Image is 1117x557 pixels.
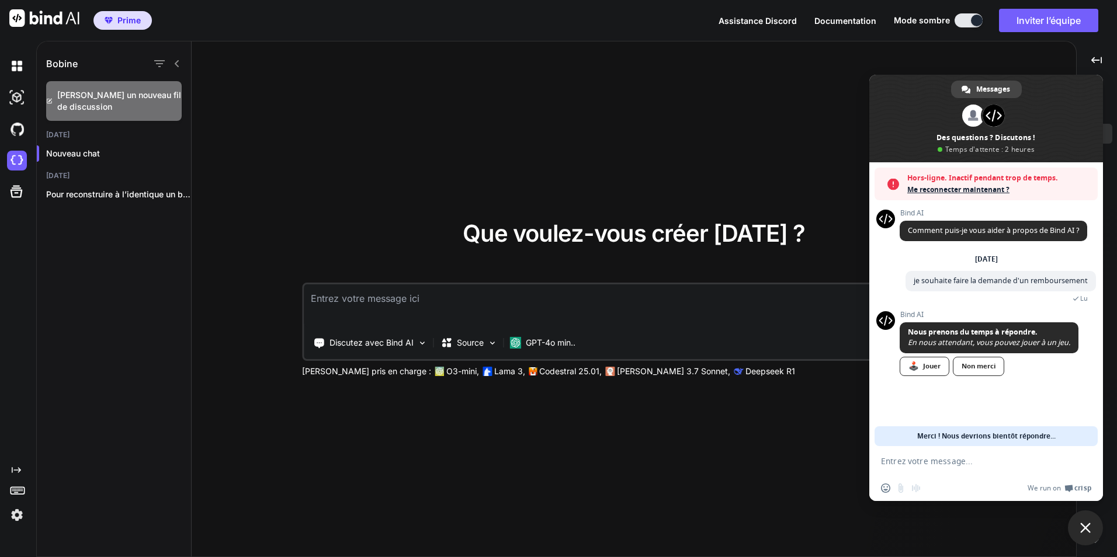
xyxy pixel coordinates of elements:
[302,365,431,377] p: [PERSON_NAME] pris en charge :
[7,151,27,170] img: cloudideIcon
[7,88,27,107] img: darkAi-studio
[7,119,27,139] img: githubDark
[7,56,27,76] img: darkChat
[953,357,1004,376] div: Non merci
[509,337,521,349] img: GPT-4o mini
[605,367,615,376] img: Claude
[46,148,191,159] p: Nouveau chat
[908,225,1079,235] span: Comment puis-je vous aider à propos de Bind AI ?
[1028,483,1091,493] a: We run onCrisp
[526,337,575,347] font: GPT-4o min..
[93,11,152,30] button: primePrime
[487,338,497,348] img: Choisissez des modèles
[446,365,479,377] p: O3-mini,
[734,367,743,376] img: Claude
[494,366,525,376] font: Lama 3,
[951,81,1022,98] div: Messages
[907,172,1092,184] span: Hors-ligne. Inactif pendant trop de temps.
[908,337,1070,347] span: En nous attendant, vous pouvez jouer à un jeu.
[105,17,113,24] img: prime
[900,209,1087,217] span: Bind AI
[1028,483,1061,493] span: We run on
[617,365,730,377] p: [PERSON_NAME] 3.7 Sonnet,
[881,483,890,493] span: Insérer un emoji
[907,184,1092,196] span: Me reconnecter maintenant ?
[435,367,444,376] img: GPT-4
[719,16,797,26] span: Assistance Discord
[814,15,876,27] button: Documentation
[529,367,537,375] img: Mistral-AI
[329,337,414,349] p: Discutez avec Bind AI
[999,9,1098,32] button: Inviter l’équipe
[894,15,950,26] span: Mode sombre
[457,337,484,349] p: Source
[57,89,182,113] span: [PERSON_NAME] un nouveau fil de discussion
[914,276,1088,286] span: je souhaite faire la demande d'un remboursement
[1017,15,1081,26] font: Inviter l’équipe
[1074,483,1091,493] span: Crisp
[900,311,1078,319] span: Bind AI
[463,219,805,248] span: Que voulez-vous créer [DATE] ?
[719,15,797,27] button: Assistance Discord
[881,456,1066,467] textarea: Entrez votre message...
[539,365,602,377] p: Codestral 25.01,
[483,367,492,376] img: Lama2
[908,327,1038,337] span: Nous prenons du temps à répondre.
[1068,510,1103,545] div: Fermer le chat
[1080,294,1088,302] span: Lu
[976,81,1010,98] span: Messages
[37,130,191,140] h2: [DATE]
[37,171,191,180] h2: [DATE]
[745,365,795,377] p: Deepseek R1
[417,338,427,348] img: Outils de sélection
[7,505,27,525] img: Paramètres
[117,15,141,26] span: Prime
[975,256,998,263] div: [DATE]
[917,426,1056,446] span: Merci ! Nous devrions bientôt répondre...
[900,357,949,376] div: Jouer
[908,361,919,371] span: 🕹️
[46,57,78,71] h1: Bobine
[46,189,191,200] p: Pour reconstruire à l’identique un backend Flask...
[9,9,79,27] img: Lier l’IA
[814,16,876,26] span: Documentation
